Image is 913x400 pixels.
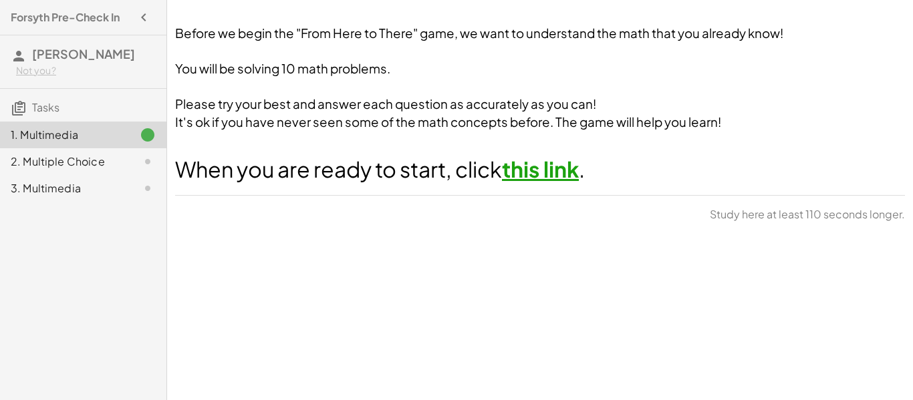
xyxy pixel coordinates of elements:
[140,180,156,196] i: Task not started.
[175,156,502,182] span: When you are ready to start, click
[175,61,390,76] span: You will be solving 10 math problems.
[502,156,579,182] a: this link
[579,156,585,182] span: .
[32,100,59,114] span: Tasks
[710,206,905,222] span: Study here at least 110 seconds longer.
[175,25,783,41] span: Before we begin the "From Here to There" game, we want to understand the math that you already know!
[16,64,156,77] div: Not you?
[11,180,118,196] div: 3. Multimedia
[11,154,118,170] div: 2. Multiple Choice
[140,154,156,170] i: Task not started.
[32,46,135,61] span: [PERSON_NAME]
[175,96,596,112] span: Please try your best and answer each question as accurately as you can!
[175,114,721,130] span: It's ok if you have never seen some of the math concepts before. The game will help you learn!
[11,127,118,143] div: 1. Multimedia
[140,127,156,143] i: Task finished.
[11,9,120,25] h4: Forsyth Pre-Check In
